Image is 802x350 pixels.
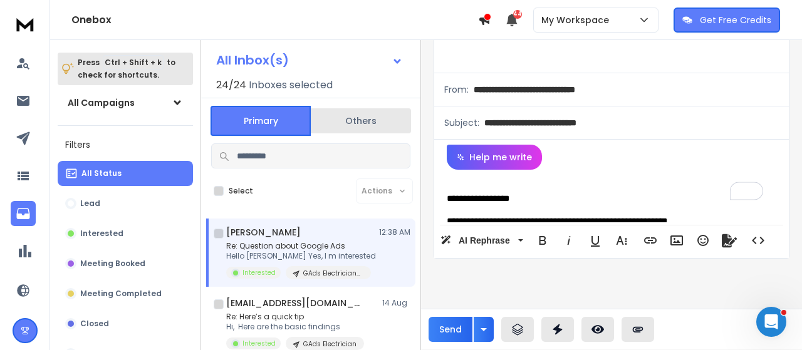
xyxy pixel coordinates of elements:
[68,96,135,109] h1: All Campaigns
[249,78,333,93] h3: Inboxes selected
[80,319,109,329] p: Closed
[80,198,100,208] p: Lead
[58,191,193,216] button: Lead
[58,136,193,153] h3: Filters
[58,281,193,306] button: Meeting Completed
[531,228,555,253] button: Bold (Ctrl+B)
[58,161,193,186] button: All Status
[80,289,162,299] p: Meeting Completed
[382,298,410,308] p: 14 Aug
[379,227,410,237] p: 12:38 AM
[303,339,357,349] p: GAds Electrician
[81,168,122,178] p: All Status
[444,116,479,129] p: Subject:
[78,56,175,81] p: Press to check for shortcuts.
[216,78,246,93] span: 24 / 24
[242,268,276,277] p: Interested
[206,48,413,73] button: All Inbox(s)
[756,307,786,337] iframe: Intercom live chat
[229,186,253,196] label: Select
[211,106,311,136] button: Primary
[674,8,780,33] button: Get Free Credits
[303,269,363,278] p: GAds Electrician-2
[226,251,376,261] p: Hello [PERSON_NAME] Yes, I m interested
[513,10,522,19] span: 44
[226,312,364,322] p: Re: Here’s a quick tip
[583,228,607,253] button: Underline (Ctrl+U)
[717,228,741,253] button: Signature
[700,14,771,26] p: Get Free Credits
[541,14,614,26] p: My Workspace
[226,241,376,251] p: Re: Question about Google Ads
[691,228,715,253] button: Emoticons
[610,228,633,253] button: More Text
[58,251,193,276] button: Meeting Booked
[216,54,289,66] h1: All Inbox(s)
[226,297,364,309] h1: [EMAIL_ADDRESS][DOMAIN_NAME] +1
[438,228,526,253] button: AI Rephrase
[434,170,786,222] div: To enrich screen reader interactions, please activate Accessibility in Grammarly extension settings
[242,339,276,348] p: Interested
[444,83,469,96] p: From:
[447,145,542,170] button: Help me write
[429,317,472,342] button: Send
[226,226,301,239] h1: [PERSON_NAME]
[71,13,478,28] h1: Onebox
[58,311,193,336] button: Closed
[456,235,513,246] span: AI Rephrase
[58,90,193,115] button: All Campaigns
[665,228,689,253] button: Insert Image (Ctrl+P)
[311,107,411,135] button: Others
[58,221,193,246] button: Interested
[13,13,38,36] img: logo
[103,55,164,69] span: Ctrl + Shift + k
[746,228,770,253] button: Code View
[226,322,364,332] p: Hi, Here are the basic findings
[638,228,662,253] button: Insert Link (Ctrl+K)
[80,259,145,269] p: Meeting Booked
[80,229,123,239] p: Interested
[557,228,581,253] button: Italic (Ctrl+I)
